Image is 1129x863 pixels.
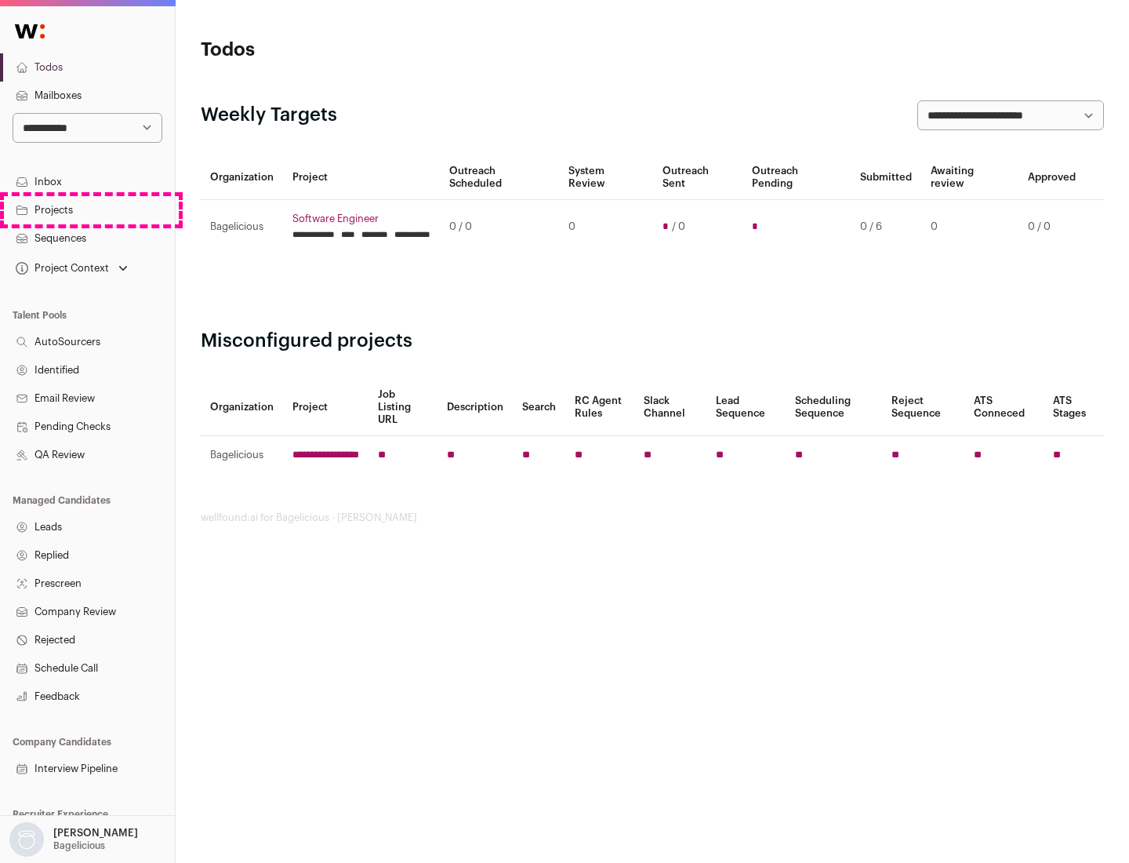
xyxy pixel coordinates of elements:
td: 0 / 6 [851,200,921,254]
th: Slack Channel [634,379,706,436]
h1: Todos [201,38,502,63]
td: 0 / 0 [440,200,559,254]
span: / 0 [672,220,685,233]
h2: Weekly Targets [201,103,337,128]
th: Scheduling Sequence [786,379,882,436]
footer: wellfound:ai for Bagelicious - [PERSON_NAME] [201,512,1104,524]
th: Project [283,155,440,200]
th: RC Agent Rules [565,379,633,436]
button: Open dropdown [13,257,131,279]
td: Bagelicious [201,436,283,475]
th: Organization [201,379,283,436]
th: System Review [559,155,652,200]
th: Outreach Sent [653,155,743,200]
img: Wellfound [6,16,53,47]
th: Submitted [851,155,921,200]
th: Project [283,379,368,436]
img: nopic.png [9,822,44,857]
th: Approved [1018,155,1085,200]
h2: Misconfigured projects [201,329,1104,354]
th: Description [437,379,513,436]
td: 0 / 0 [1018,200,1085,254]
div: Project Context [13,262,109,275]
td: 0 [559,200,652,254]
th: Awaiting review [921,155,1018,200]
th: Search [513,379,565,436]
td: 0 [921,200,1018,254]
button: Open dropdown [6,822,141,857]
th: ATS Stages [1044,379,1104,436]
th: Outreach Scheduled [440,155,559,200]
th: Job Listing URL [368,379,437,436]
th: Outreach Pending [742,155,850,200]
a: Software Engineer [292,213,430,225]
th: ATS Conneced [964,379,1043,436]
th: Lead Sequence [706,379,786,436]
th: Reject Sequence [882,379,965,436]
p: [PERSON_NAME] [53,827,138,839]
th: Organization [201,155,283,200]
td: Bagelicious [201,200,283,254]
p: Bagelicious [53,839,105,852]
